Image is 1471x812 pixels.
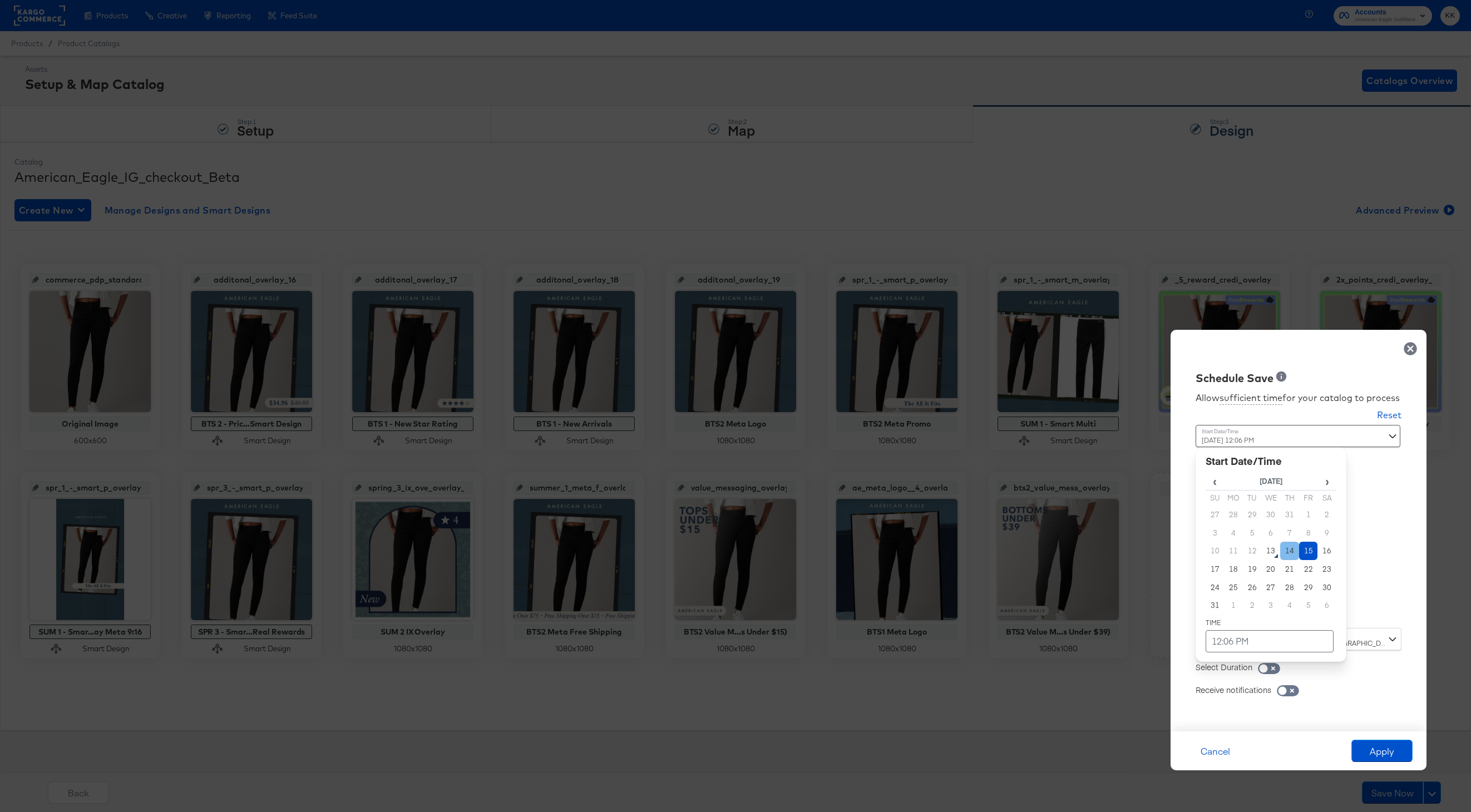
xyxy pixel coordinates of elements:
td: 1 [1299,506,1318,524]
th: Tu [1243,490,1262,506]
td: 21 [1280,560,1299,578]
td: 19 [1243,560,1262,578]
td: 31 [1280,506,1299,524]
th: We [1262,490,1281,506]
div: sufficient time [1220,392,1282,405]
td: 26 [1243,578,1262,597]
td: 5 [1299,596,1318,615]
td: 22 [1299,560,1318,578]
td: 31 [1206,596,1225,615]
td: 1 [1225,596,1243,615]
td: 2 [1243,596,1262,615]
div: Receive notifications [1196,684,1271,695]
td: 16 [1317,542,1336,560]
td: 28 [1225,506,1243,524]
td: 14 [1280,542,1299,560]
div: Allow for your catalog to process [1196,392,1401,405]
td: 7 [1280,524,1299,542]
span: › [1318,473,1336,489]
td: 2 [1317,506,1336,524]
td: 8 [1299,524,1318,542]
th: Th [1280,490,1299,506]
td: 11 [1225,542,1243,560]
td: 4 [1225,524,1243,542]
td: 28 [1280,578,1299,597]
td: 20 [1262,560,1281,578]
button: Reset [1377,409,1401,425]
td: 10 [1206,542,1225,560]
td: 23 [1317,560,1336,578]
td: 30 [1317,578,1336,597]
td: 18 [1225,560,1243,578]
span: ‹ [1206,473,1224,489]
td: 12 [1243,542,1262,560]
th: Sa [1317,490,1336,506]
th: Mo [1225,490,1243,506]
th: [DATE] [1225,472,1318,491]
button: Cancel [1184,740,1246,762]
div: Schedule Save [1196,370,1273,387]
td: 24 [1206,578,1225,597]
th: Su [1206,490,1225,506]
td: 9 [1317,524,1336,542]
td: 15 [1299,542,1318,560]
div: Reset [1377,409,1401,422]
td: 6 [1262,524,1281,542]
td: 29 [1243,506,1262,524]
td: 17 [1206,560,1225,578]
td: 25 [1225,578,1243,597]
button: Apply [1351,740,1413,762]
td: 27 [1206,506,1225,524]
td: 5 [1243,524,1262,542]
div: Select Duration [1196,661,1252,672]
td: 3 [1206,524,1225,542]
td: 3 [1262,596,1281,615]
td: 29 [1299,578,1318,597]
td: 30 [1262,506,1281,524]
th: Fr [1299,490,1318,506]
td: 12:06 PM [1206,630,1334,652]
td: 6 [1317,596,1336,615]
td: 27 [1262,578,1281,597]
td: 4 [1280,596,1299,615]
td: 13 [1262,542,1281,560]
